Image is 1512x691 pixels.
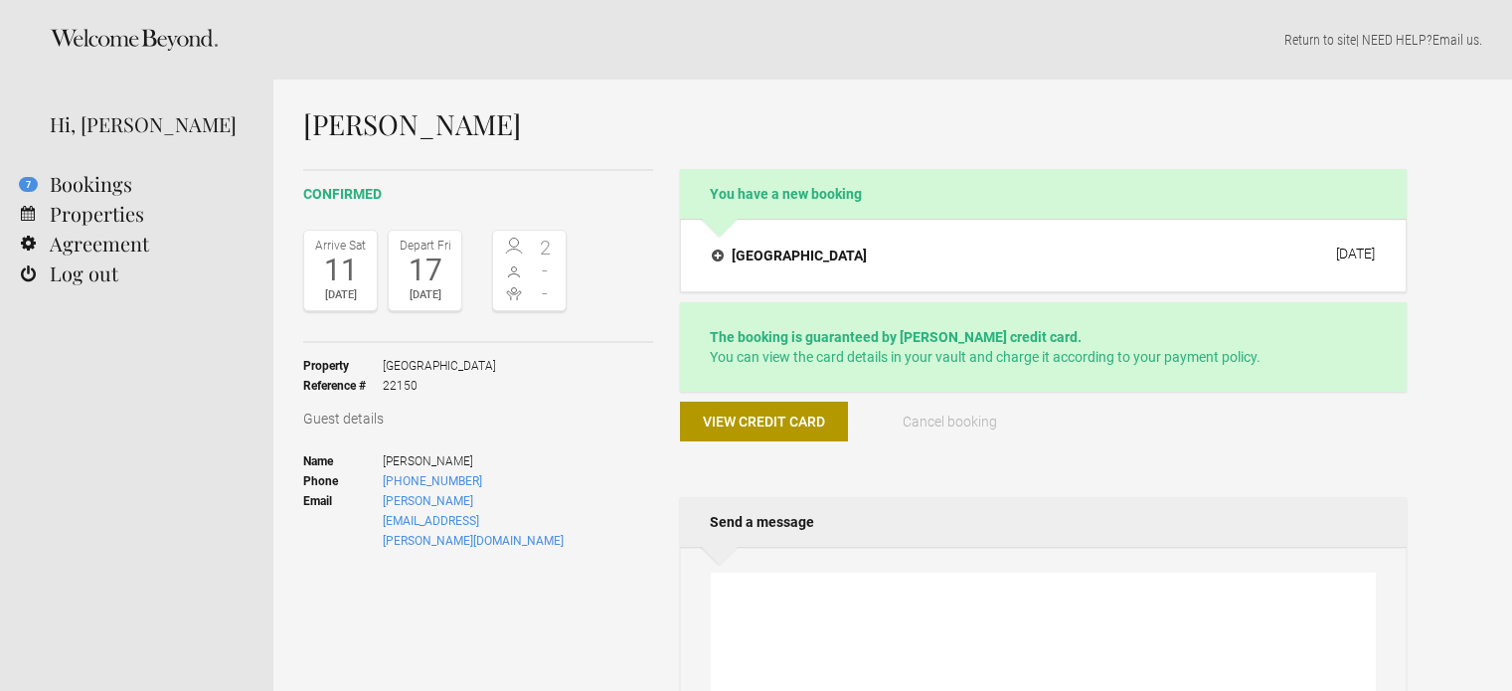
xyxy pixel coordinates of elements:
[303,451,383,471] strong: Name
[394,256,456,285] div: 17
[303,109,1407,139] h1: [PERSON_NAME]
[383,451,567,471] span: [PERSON_NAME]
[680,497,1407,547] h2: Send a message
[1432,32,1479,48] a: Email us
[383,494,564,548] a: [PERSON_NAME][EMAIL_ADDRESS][PERSON_NAME][DOMAIN_NAME]
[383,376,496,396] span: 22150
[303,376,383,396] strong: Reference #
[394,285,456,305] div: [DATE]
[710,327,1377,367] p: You can view the card details in your vault and charge it according to your payment policy.
[383,356,496,376] span: [GEOGRAPHIC_DATA]
[309,285,372,305] div: [DATE]
[394,236,456,256] div: Depart Fri
[530,283,562,303] span: -
[303,356,383,376] strong: Property
[303,30,1482,50] p: | NEED HELP? .
[383,474,482,488] a: [PHONE_NUMBER]
[303,471,383,491] strong: Phone
[309,256,372,285] div: 11
[530,238,562,258] span: 2
[303,184,653,205] h2: confirmed
[903,414,997,430] span: Cancel booking
[309,236,372,256] div: Arrive Sat
[680,169,1407,219] h2: You have a new booking
[303,491,383,551] strong: Email
[867,402,1035,441] button: Cancel booking
[303,409,653,429] h3: Guest details
[680,402,848,441] button: View credit card
[50,109,244,139] div: Hi, [PERSON_NAME]
[712,246,867,265] h4: [GEOGRAPHIC_DATA]
[1284,32,1356,48] a: Return to site
[19,177,38,192] flynt-notification-badge: 7
[710,329,1082,345] strong: The booking is guaranteed by [PERSON_NAME] credit card.
[530,260,562,280] span: -
[703,414,825,430] span: View credit card
[1336,246,1375,261] div: [DATE]
[696,235,1391,276] button: [GEOGRAPHIC_DATA] [DATE]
